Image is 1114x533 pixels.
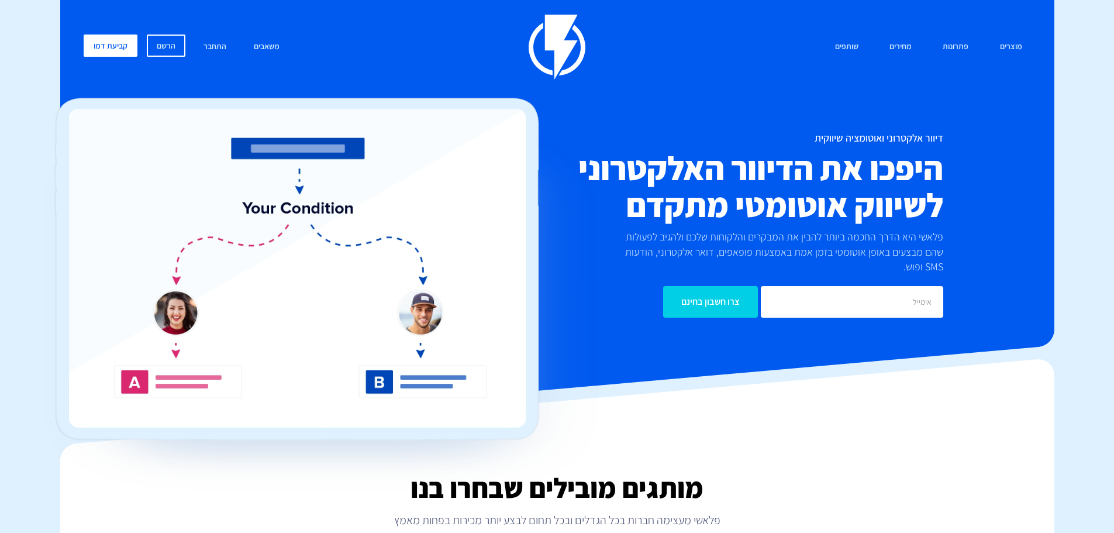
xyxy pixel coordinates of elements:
a: הרשם [147,35,185,57]
a: התחבר [195,35,235,60]
h2: מותגים מובילים שבחרו בנו [60,473,1054,503]
h2: היפכו את הדיוור האלקטרוני לשיווק אוטומטי מתקדם [487,150,943,223]
input: אימייל [761,286,943,318]
p: פלאשי היא הדרך החכמה ביותר להבין את המבקרים והלקוחות שלכם ולהגיב לפעולות שהם מבצעים באופן אוטומטי... [605,229,943,274]
a: מחירים [881,35,920,60]
p: פלאשי מעצימה חברות בכל הגדלים ובכל תחום לבצע יותר מכירות בפחות מאמץ [60,512,1054,528]
a: קביעת דמו [84,35,137,57]
h1: דיוור אלקטרוני ואוטומציה שיווקית [487,132,943,144]
a: שותפים [826,35,867,60]
a: מוצרים [991,35,1031,60]
input: צרו חשבון בחינם [663,286,758,318]
a: פתרונות [934,35,977,60]
a: משאבים [245,35,288,60]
